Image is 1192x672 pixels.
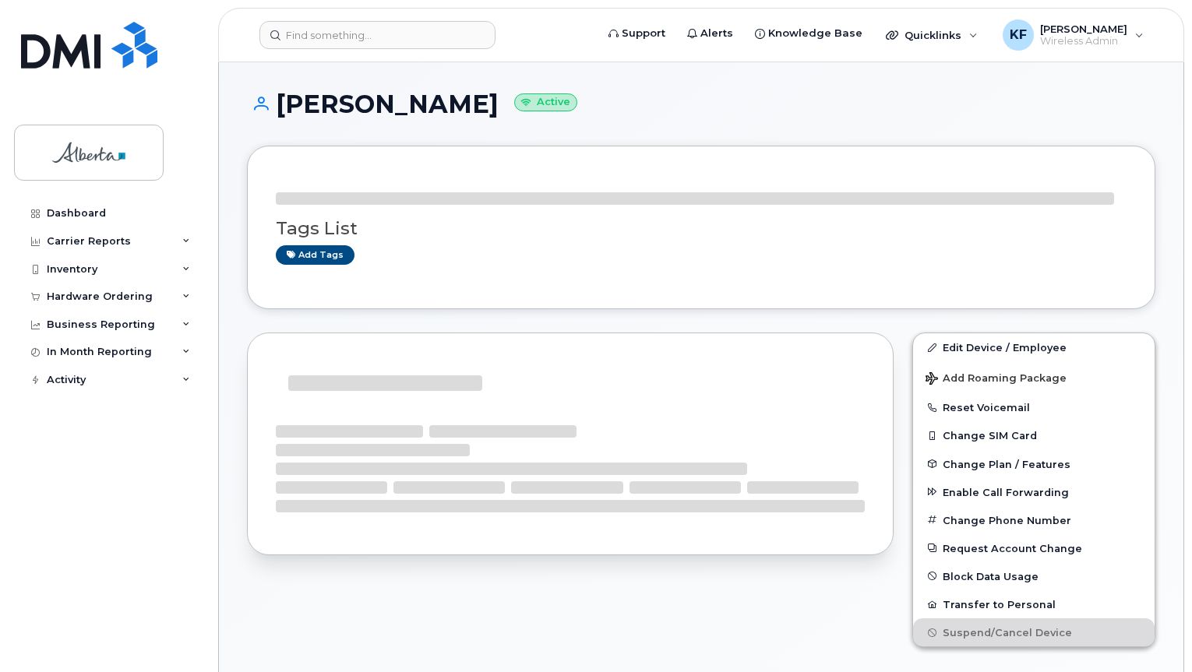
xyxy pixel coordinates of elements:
span: Add Roaming Package [926,372,1067,387]
button: Enable Call Forwarding [913,478,1155,506]
button: Request Account Change [913,534,1155,562]
button: Reset Voicemail [913,393,1155,421]
span: Suspend/Cancel Device [943,627,1072,639]
button: Suspend/Cancel Device [913,618,1155,646]
small: Active [514,93,577,111]
h3: Tags List [276,219,1127,238]
button: Block Data Usage [913,562,1155,590]
span: Change Plan / Features [943,458,1070,470]
h1: [PERSON_NAME] [247,90,1155,118]
button: Change Phone Number [913,506,1155,534]
a: Add tags [276,245,354,265]
button: Transfer to Personal [913,590,1155,618]
span: Enable Call Forwarding [943,486,1069,498]
a: Edit Device / Employee [913,333,1155,361]
button: Change Plan / Features [913,450,1155,478]
button: Add Roaming Package [913,361,1155,393]
button: Change SIM Card [913,421,1155,449]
